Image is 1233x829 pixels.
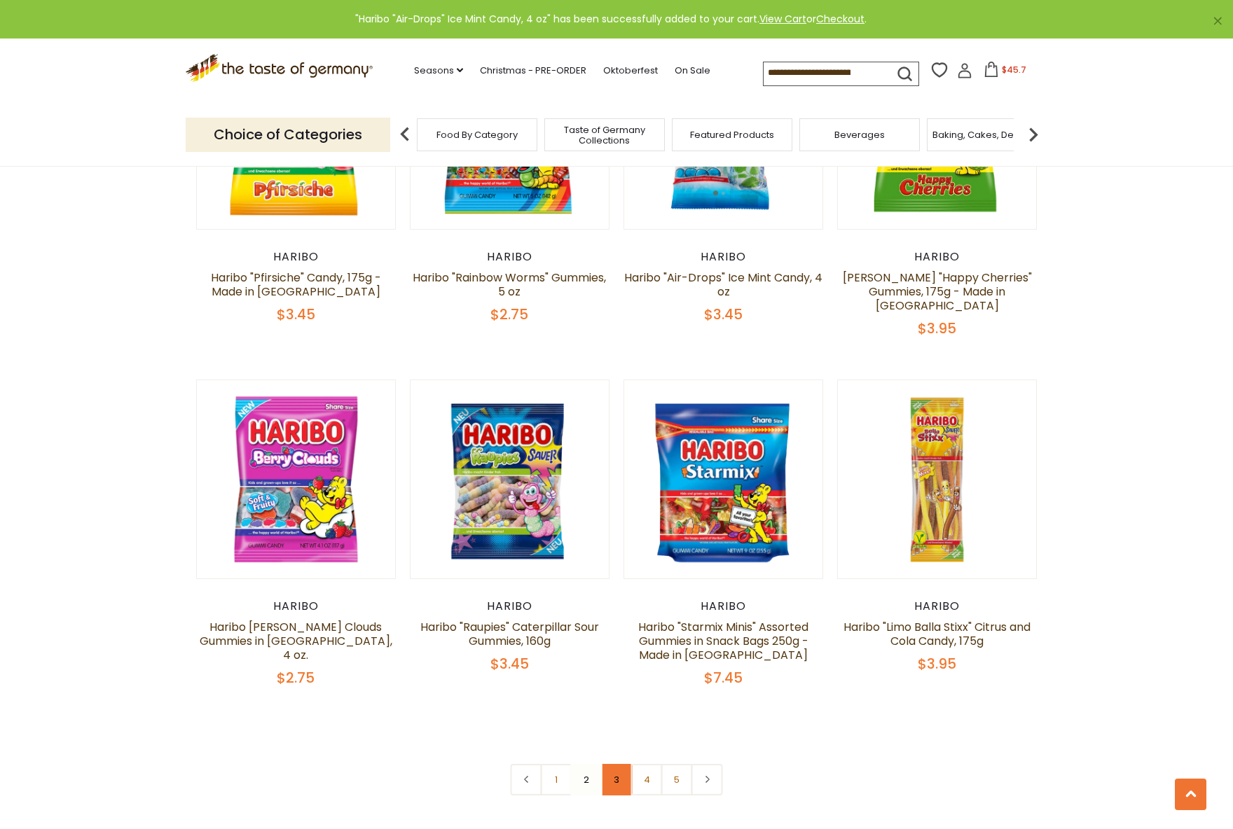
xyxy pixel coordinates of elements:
[411,380,609,578] img: Haribo
[838,380,1036,578] img: Haribo
[436,130,518,140] a: Food By Category
[624,380,822,578] img: Haribo
[704,305,743,324] span: $3.45
[638,619,808,663] a: Haribo "Starmix Minis" Assorted Gummies in Snack Bags 250g - Made in [GEOGRAPHIC_DATA]
[918,654,956,674] span: $3.95
[196,250,396,264] div: Haribo
[420,619,599,649] a: Haribo "Raupies" Caterpillar Sour Gummies, 160g
[603,63,658,78] a: Oktoberfest
[837,599,1037,613] div: Haribo
[690,130,774,140] a: Featured Products
[490,654,529,674] span: $3.45
[624,599,823,613] div: Haribo
[410,599,609,613] div: Haribo
[277,305,315,324] span: $3.45
[843,270,1032,314] a: [PERSON_NAME] "Happy Cherries" Gummies, 175g - Made in [GEOGRAPHIC_DATA]
[1213,17,1222,25] a: ×
[932,130,1041,140] a: Baking, Cakes, Desserts
[490,305,528,324] span: $2.75
[391,120,419,148] img: previous arrow
[675,63,710,78] a: On Sale
[624,250,823,264] div: Haribo
[843,619,1031,649] a: Haribo "Limo Balla Stixx" Citrus and Cola Candy, 175g
[414,63,463,78] a: Seasons
[661,764,693,795] a: 5
[11,11,1211,27] div: "Haribo "Air-Drops" Ice Mint Candy, 4 oz" has been successfully added to your cart. or .
[837,250,1037,264] div: Haribo
[277,668,315,688] span: $2.75
[196,599,396,613] div: Haribo
[549,125,661,146] a: Taste of Germany Collections
[186,118,390,152] p: Choice of Categories
[197,380,395,578] img: Haribo
[601,764,633,795] a: 3
[480,63,586,78] a: Christmas - PRE-ORDER
[200,619,392,663] a: Haribo [PERSON_NAME] Clouds Gummies in [GEOGRAPHIC_DATA], 4 oz.
[541,764,572,795] a: 1
[624,270,822,300] a: Haribo "Air-Drops" Ice Mint Candy, 4 oz
[631,764,663,795] a: 4
[975,62,1035,83] button: $45.7
[413,270,606,300] a: Haribo "Rainbow Worms" Gummies, 5 oz
[410,250,609,264] div: Haribo
[816,12,865,26] a: Checkout
[759,12,806,26] a: View Cart
[1019,120,1047,148] img: next arrow
[211,270,381,300] a: Haribo "Pfirsiche" Candy, 175g - Made in [GEOGRAPHIC_DATA]
[704,668,743,688] span: $7.45
[834,130,885,140] a: Beverages
[1002,64,1026,76] span: $45.7
[918,319,956,338] span: $3.95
